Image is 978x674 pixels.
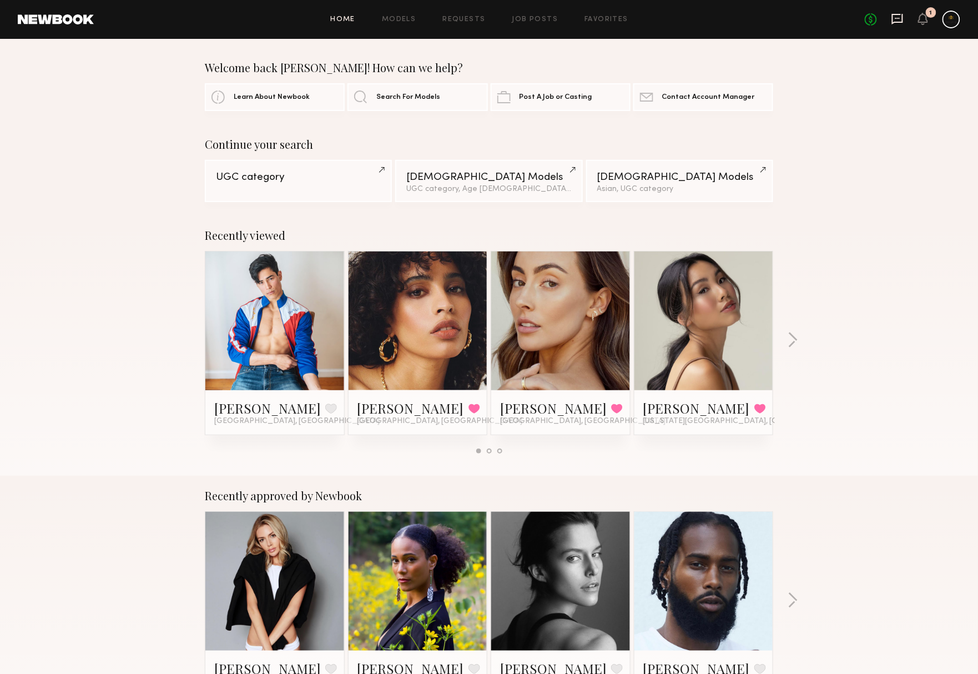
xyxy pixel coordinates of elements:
[662,94,755,101] span: Contact Account Manager
[214,417,380,426] span: [GEOGRAPHIC_DATA], [GEOGRAPHIC_DATA]
[500,399,607,417] a: [PERSON_NAME]
[205,160,392,202] a: UGC category
[331,16,356,23] a: Home
[357,417,523,426] span: [GEOGRAPHIC_DATA], [GEOGRAPHIC_DATA]
[205,61,773,74] div: Welcome back [PERSON_NAME]! How can we help?
[216,172,381,183] div: UGC category
[205,83,345,111] a: Learn About Newbook
[930,10,932,16] div: 1
[382,16,416,23] a: Models
[597,172,762,183] div: [DEMOGRAPHIC_DATA] Models
[443,16,486,23] a: Requests
[376,94,440,101] span: Search For Models
[597,185,762,193] div: Asian, UGC category
[395,160,582,202] a: [DEMOGRAPHIC_DATA] ModelsUGC category, Age [DEMOGRAPHIC_DATA] y.o.
[205,489,773,502] div: Recently approved by Newbook
[357,399,464,417] a: [PERSON_NAME]
[643,417,851,426] span: [US_STATE][GEOGRAPHIC_DATA], [GEOGRAPHIC_DATA]
[406,172,571,183] div: [DEMOGRAPHIC_DATA] Models
[205,229,773,242] div: Recently viewed
[347,83,487,111] a: Search For Models
[500,417,666,426] span: [GEOGRAPHIC_DATA], [GEOGRAPHIC_DATA]
[633,83,773,111] a: Contact Account Manager
[406,185,571,193] div: UGC category, Age [DEMOGRAPHIC_DATA] y.o.
[491,83,631,111] a: Post A Job or Casting
[512,16,558,23] a: Job Posts
[205,138,773,151] div: Continue your search
[584,16,628,23] a: Favorites
[643,399,750,417] a: [PERSON_NAME]
[234,94,310,101] span: Learn About Newbook
[586,160,773,202] a: [DEMOGRAPHIC_DATA] ModelsAsian, UGC category
[214,399,321,417] a: [PERSON_NAME]
[520,94,592,101] span: Post A Job or Casting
